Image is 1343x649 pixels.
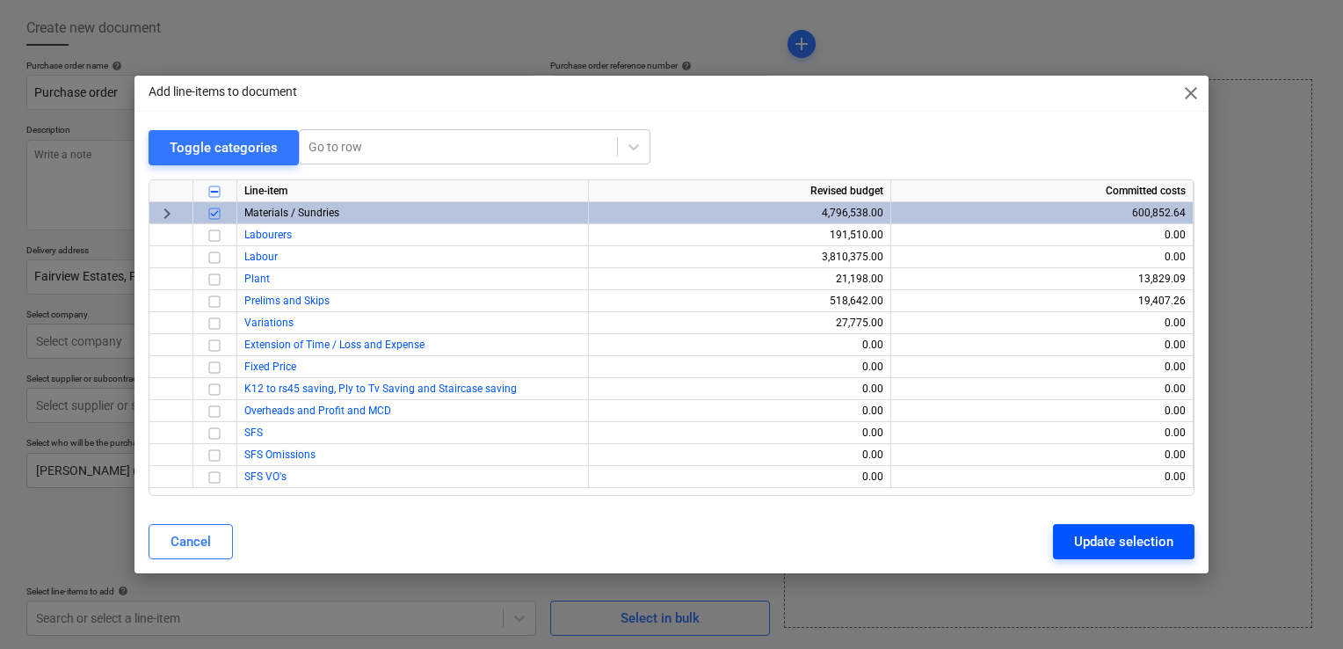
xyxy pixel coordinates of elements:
div: 27,775.00 [596,312,883,334]
div: 0.00 [596,334,883,356]
div: Line-item [237,180,589,202]
a: SFS [244,427,263,439]
a: SFS Omissions [244,448,316,461]
div: 600,852.64 [898,202,1186,224]
div: 13,829.09 [898,268,1186,290]
a: Extension of Time / Loss and Expense [244,339,425,351]
a: K12 to rs45 saving, Ply to Tv Saving and Staircase saving [244,383,517,395]
div: Update selection [1074,530,1173,553]
div: 0.00 [898,246,1186,268]
div: 0.00 [596,378,883,400]
button: Toggle categories [149,130,299,165]
div: 0.00 [898,356,1186,378]
div: 0.00 [596,444,883,466]
div: 0.00 [898,224,1186,246]
div: 0.00 [898,312,1186,334]
a: Prelims and Skips [244,295,330,307]
div: Committed costs [891,180,1194,202]
span: keyboard_arrow_right [156,203,178,224]
div: 0.00 [596,356,883,378]
a: Plant [244,273,270,285]
a: Labour [244,251,278,263]
span: Materials / Sundries [244,207,339,219]
div: 518,642.00 [596,290,883,312]
div: Revised budget [589,180,891,202]
div: 0.00 [596,422,883,444]
a: Fixed Price [244,361,296,373]
div: 191,510.00 [596,224,883,246]
a: Overheads and Profit and MCD [244,405,391,417]
div: Toggle categories [170,136,278,159]
div: 0.00 [898,400,1186,422]
div: 3,810,375.00 [596,246,883,268]
a: Labourers [244,229,292,241]
div: 0.00 [898,378,1186,400]
div: 0.00 [898,334,1186,356]
button: Update selection [1053,524,1194,559]
div: Cancel [171,530,211,553]
div: 0.00 [898,466,1186,488]
button: Cancel [149,524,233,559]
div: 0.00 [898,422,1186,444]
div: 4,796,538.00 [596,202,883,224]
a: SFS VO's [244,470,287,483]
div: 0.00 [596,400,883,422]
p: Add line-items to document [149,83,297,101]
div: 21,198.00 [596,268,883,290]
a: Variations [244,317,294,329]
div: 0.00 [596,466,883,488]
div: 19,407.26 [898,290,1186,312]
span: close [1180,83,1201,104]
div: 0.00 [898,444,1186,466]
